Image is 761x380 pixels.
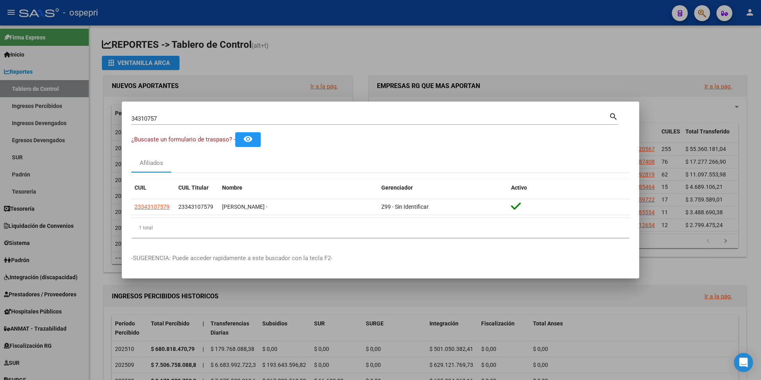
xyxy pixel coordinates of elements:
[219,179,378,196] datatable-header-cell: Nombre
[131,218,630,238] div: 1 total
[135,184,146,191] span: CUIL
[609,111,618,121] mat-icon: search
[131,179,175,196] datatable-header-cell: CUIL
[222,184,242,191] span: Nombre
[378,179,508,196] datatable-header-cell: Gerenciador
[222,202,375,212] div: [PERSON_NAME] -
[135,204,170,210] span: 23343107579
[734,353,753,372] div: Open Intercom Messenger
[508,179,630,196] datatable-header-cell: Activo
[140,159,163,168] div: Afiliados
[381,184,413,191] span: Gerenciador
[131,136,235,143] span: ¿Buscaste un formulario de traspaso? -
[511,184,527,191] span: Activo
[178,184,209,191] span: CUIL Titular
[175,179,219,196] datatable-header-cell: CUIL Titular
[131,254,630,263] p: -SUGERENCIA: Puede acceder rapidamente a este buscador con la tecla F2-
[243,134,253,144] mat-icon: remove_red_eye
[381,204,429,210] span: Z99 - Sin Identificar
[178,204,213,210] span: 23343107579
